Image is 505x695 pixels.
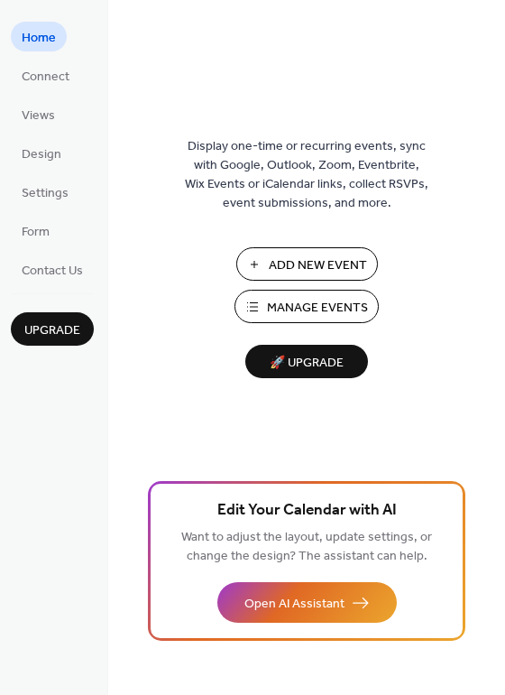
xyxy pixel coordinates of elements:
[11,255,94,284] a: Contact Us
[185,137,428,213] span: Display one-time or recurring events, sync with Google, Outlook, Zoom, Eventbrite, Wix Events or ...
[11,22,67,51] a: Home
[181,525,432,569] span: Want to adjust the layout, update settings, or change the design? The assistant can help.
[244,595,344,614] span: Open AI Assistant
[11,312,94,346] button: Upgrade
[22,184,69,203] span: Settings
[217,582,397,623] button: Open AI Assistant
[22,107,55,125] span: Views
[269,256,367,275] span: Add New Event
[22,223,50,242] span: Form
[11,216,60,246] a: Form
[24,321,80,340] span: Upgrade
[234,290,379,323] button: Manage Events
[245,345,368,378] button: 🚀 Upgrade
[217,498,397,524] span: Edit Your Calendar with AI
[22,68,69,87] span: Connect
[22,262,83,281] span: Contact Us
[11,177,79,207] a: Settings
[267,299,368,318] span: Manage Events
[256,351,357,375] span: 🚀 Upgrade
[22,145,61,164] span: Design
[236,247,378,281] button: Add New Event
[11,99,66,129] a: Views
[11,60,80,90] a: Connect
[11,138,72,168] a: Design
[22,29,56,48] span: Home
